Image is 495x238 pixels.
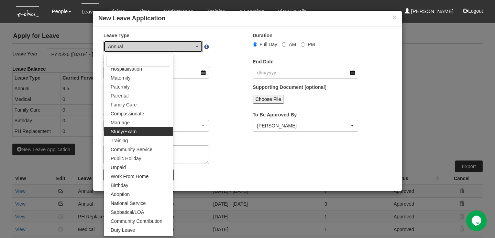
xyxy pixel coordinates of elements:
[111,227,135,234] span: Duty Leave
[253,111,297,118] label: To Be Approved By
[111,191,130,198] span: Adoption
[111,155,141,162] span: Public Holiday
[111,65,142,72] span: Hospitalisation
[111,128,136,135] span: Study/Exam
[111,83,130,90] span: Paternity
[253,120,358,132] button: Denise Aragon
[111,119,130,126] span: Marriage
[257,122,350,129] div: [PERSON_NAME]
[111,218,162,225] span: Community Contribution
[253,95,284,104] input: Choose File
[260,42,277,47] span: Full Day
[111,101,136,108] span: Family Care
[466,210,488,231] iframe: chat widget
[111,200,146,207] span: National Service
[107,55,170,66] input: Search
[253,84,327,91] label: Supporting Document [optional]
[253,32,273,39] label: Duration
[393,13,397,21] button: ×
[111,92,129,99] span: Parental
[253,58,274,65] label: End Date
[111,173,148,180] span: Work From Home
[111,110,144,117] span: Compassionate
[111,164,126,171] span: Unpaid
[111,74,131,81] span: Maternity
[103,41,203,52] button: Annual
[111,209,144,216] span: Sabbatical/LOA
[308,42,315,47] span: PM
[253,67,358,79] input: d/m/yyyy
[289,42,296,47] span: AM
[108,43,194,50] div: Annual
[98,15,165,22] b: New Leave Application
[103,32,129,39] label: Leave Type
[111,137,128,144] span: Training
[111,182,128,189] span: Birthday
[111,146,152,153] span: Community Service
